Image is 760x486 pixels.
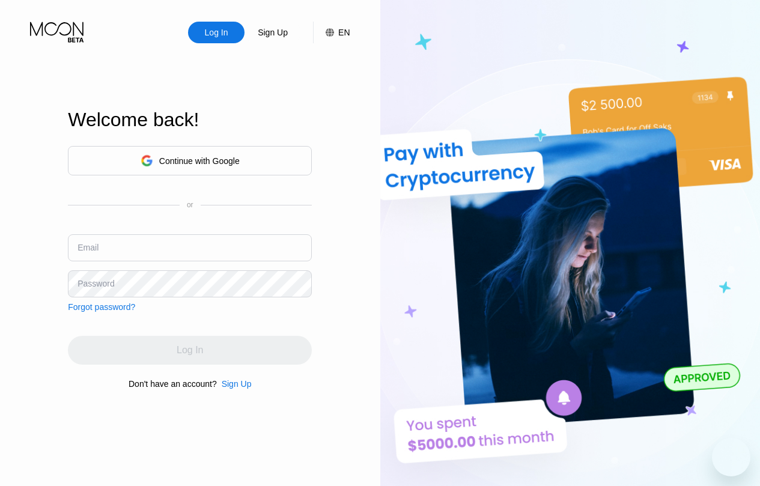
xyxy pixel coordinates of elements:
div: EN [338,28,350,37]
div: or [187,201,193,209]
div: Don't have an account? [129,379,217,389]
iframe: Button to launch messaging window [712,438,750,476]
div: Sign Up [245,22,301,43]
div: Log In [204,26,230,38]
div: Password [78,279,114,288]
div: EN [313,22,350,43]
div: Forgot password? [68,302,135,312]
div: Welcome back! [68,109,312,131]
div: Sign Up [257,26,289,38]
div: Continue with Google [159,156,240,166]
div: Log In [188,22,245,43]
div: Sign Up [222,379,252,389]
div: Continue with Google [68,146,312,175]
div: Sign Up [217,379,252,389]
div: Email [78,243,99,252]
